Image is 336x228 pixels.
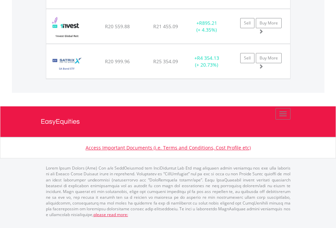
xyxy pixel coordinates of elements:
a: Sell [240,53,254,63]
a: please read more: [93,212,128,217]
a: Buy More [256,18,282,28]
a: Sell [240,18,254,28]
span: R21 455.09 [153,23,178,30]
img: TFSA.ETFGRE.png [50,18,84,42]
span: R4 354.13 [197,55,219,61]
span: R25 354.09 [153,58,178,65]
div: + (+ 4.35%) [185,20,228,33]
span: R895.21 [199,20,217,26]
div: + (+ 20.73%) [185,55,228,68]
a: EasyEquities [41,106,296,137]
a: Buy More [256,53,282,63]
span: R20 559.88 [105,23,130,30]
img: TFSA.STXGOV.png [50,53,84,77]
p: Lorem Ipsum Dolors (Ame) Con a/e SeddOeiusmod tem InciDiduntut Lab Etd mag aliquaen admin veniamq... [46,165,290,217]
span: R20 999.96 [105,58,130,65]
a: Access Important Documents (i.e. Terms and Conditions, Cost Profile etc) [86,144,251,151]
